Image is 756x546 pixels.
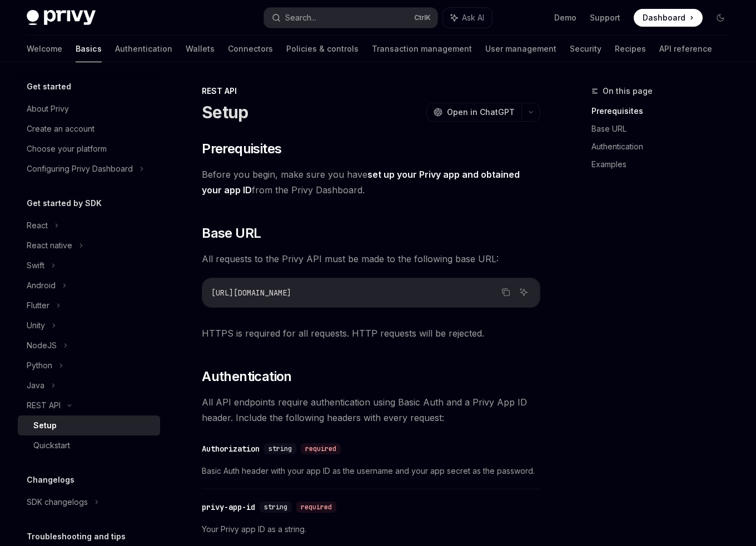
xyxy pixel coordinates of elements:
a: About Privy [18,99,160,119]
span: HTTPS is required for all requests. HTTP requests will be rejected. [202,325,540,341]
div: Configuring Privy Dashboard [27,162,133,176]
h5: Get started by SDK [27,197,102,210]
button: Ask AI [516,285,531,299]
a: Setup [18,415,160,435]
a: Policies & controls [286,36,359,62]
a: Wallets [186,36,215,62]
span: Before you begin, make sure you have from the Privy Dashboard. [202,167,540,198]
div: About Privy [27,102,69,116]
span: Ctrl K [414,13,431,22]
a: User management [485,36,556,62]
span: [URL][DOMAIN_NAME] [211,288,291,298]
span: Your Privy app ID as a string. [202,523,540,536]
a: Authentication [591,138,738,156]
div: SDK changelogs [27,495,88,509]
div: privy-app-id [202,502,255,513]
a: Recipes [615,36,646,62]
div: Choose your platform [27,142,107,156]
span: Prerequisites [202,140,281,158]
div: Flutter [27,299,49,312]
button: Copy the contents from the code block [499,285,513,299]
span: All API endpoints require authentication using Basic Auth and a Privy App ID header. Include the ... [202,394,540,425]
div: Java [27,379,44,392]
h1: Setup [202,102,248,122]
span: All requests to the Privy API must be made to the following base URL: [202,251,540,267]
a: API reference [659,36,712,62]
h5: Changelogs [27,473,74,487]
a: Quickstart [18,435,160,455]
div: REST API [27,399,61,412]
div: REST API [202,86,540,97]
div: required [301,443,341,454]
a: Base URL [591,120,738,138]
a: Support [590,12,620,23]
span: Authentication [202,368,292,385]
button: Open in ChatGPT [426,103,521,122]
a: Welcome [27,36,62,62]
button: Search...CtrlK [264,8,438,28]
div: NodeJS [27,339,57,352]
span: Basic Auth header with your app ID as the username and your app secret as the password. [202,464,540,478]
div: Create an account [27,122,94,136]
span: Dashboard [643,12,685,23]
div: Quickstart [33,439,70,452]
a: Dashboard [634,9,703,27]
a: Choose your platform [18,139,160,159]
h5: Get started [27,80,71,93]
a: Transaction management [372,36,472,62]
span: string [268,444,292,453]
span: On this page [603,84,653,98]
div: Swift [27,259,44,272]
div: Android [27,279,56,292]
div: Authorization [202,443,260,454]
img: dark logo [27,10,96,26]
a: Security [570,36,601,62]
span: Ask AI [462,12,484,23]
button: Toggle dark mode [712,9,729,27]
h5: Troubleshooting and tips [27,530,126,543]
div: Unity [27,319,45,332]
span: Open in ChatGPT [447,107,515,118]
a: Basics [76,36,102,62]
div: React [27,219,48,232]
span: Base URL [202,224,261,242]
button: Ask AI [443,8,492,28]
a: Connectors [228,36,273,62]
div: Search... [285,11,316,24]
a: Prerequisites [591,102,738,120]
div: Setup [33,419,57,432]
a: Demo [554,12,576,23]
a: Authentication [115,36,172,62]
div: React native [27,239,72,252]
a: Create an account [18,119,160,139]
div: required [296,502,336,513]
a: Examples [591,156,738,173]
span: string [264,503,287,512]
div: Python [27,359,52,372]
